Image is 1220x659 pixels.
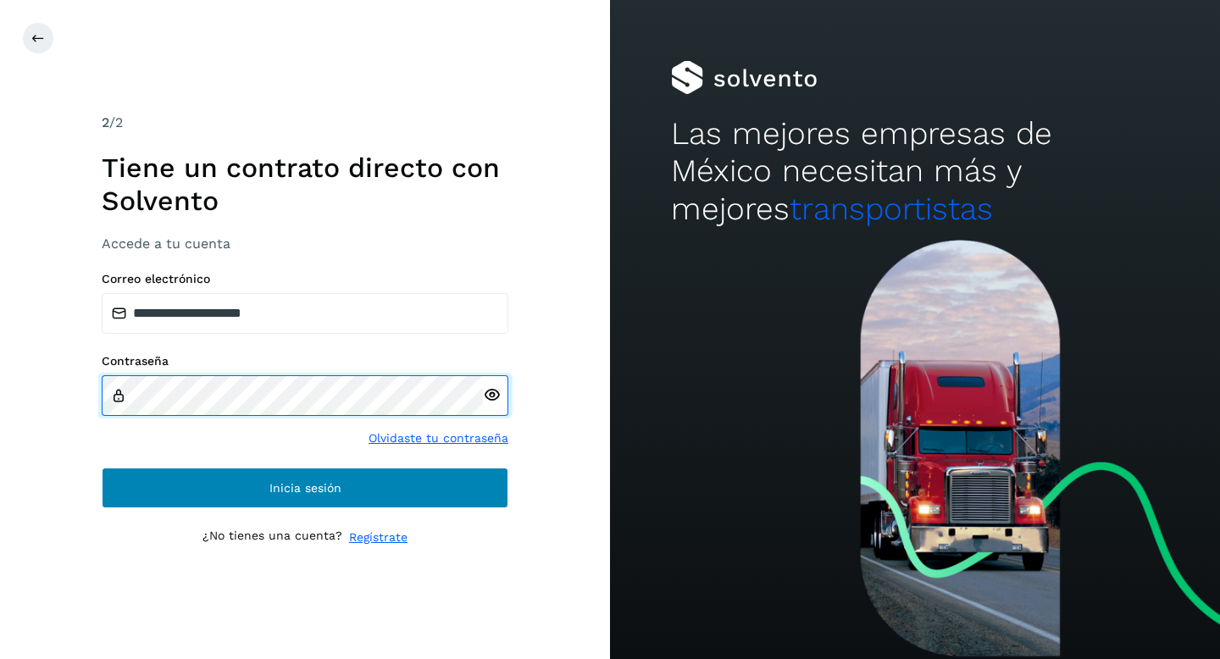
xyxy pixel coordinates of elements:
a: Regístrate [349,529,408,546]
span: Inicia sesión [269,482,341,494]
label: Contraseña [102,354,508,368]
span: transportistas [790,191,993,227]
label: Correo electrónico [102,272,508,286]
button: Inicia sesión [102,468,508,508]
p: ¿No tienes una cuenta? [202,529,342,546]
h1: Tiene un contrato directo con Solvento [102,152,508,217]
a: Olvidaste tu contraseña [369,429,508,447]
span: 2 [102,114,109,130]
h2: Las mejores empresas de México necesitan más y mejores [671,115,1159,228]
div: /2 [102,113,508,133]
h3: Accede a tu cuenta [102,235,508,252]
